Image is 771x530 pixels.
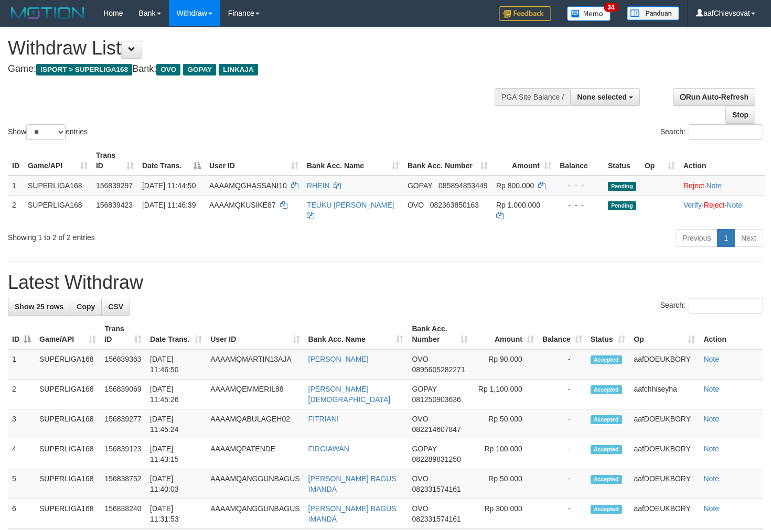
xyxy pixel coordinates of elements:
th: Bank Acc. Number: activate to sort column ascending [403,146,492,176]
a: CSV [101,298,130,316]
td: SUPERLIGA168 [35,380,100,409]
span: Show 25 rows [15,302,63,311]
span: Pending [608,201,636,210]
td: AAAAMQANGGUNBAGUS [206,469,304,499]
a: Show 25 rows [8,298,70,316]
td: aafDOEUKBORY [629,469,699,499]
th: Action [679,146,765,176]
td: - [538,349,586,380]
a: 1 [717,229,735,247]
td: - [538,409,586,439]
td: - [538,439,586,469]
span: GOPAY [183,64,216,75]
span: LINKAJA [219,64,258,75]
span: CSV [108,302,123,311]
td: AAAAMQPATENDE [206,439,304,469]
td: 4 [8,439,35,469]
td: [DATE] 11:45:24 [146,409,206,439]
img: panduan.png [627,6,679,20]
td: 2 [8,195,24,225]
span: Rp 800.000 [496,181,534,190]
span: Accepted [591,445,622,454]
span: Copy 081250903636 to clipboard [412,395,461,404]
span: Accepted [591,385,622,394]
a: Note [703,385,719,393]
img: MOTION_logo.png [8,5,88,21]
th: User ID: activate to sort column ascending [206,319,304,349]
td: 156838240 [100,499,146,529]
th: Trans ID: activate to sort column ascending [92,146,138,176]
span: GOPAY [408,181,432,190]
span: 156839297 [96,181,133,190]
a: Stop [725,106,755,124]
a: RHEIN [307,181,330,190]
td: Rp 100,000 [472,439,538,469]
td: - [538,499,586,529]
th: Amount: activate to sort column ascending [492,146,555,176]
span: OVO [156,64,180,75]
td: Rp 90,000 [472,349,538,380]
td: [DATE] 11:43:15 [146,439,206,469]
td: 2 [8,380,35,409]
td: Rp 50,000 [472,409,538,439]
label: Search: [660,124,763,140]
td: - [538,469,586,499]
a: Note [706,181,722,190]
a: FIRGIAWAN [308,445,349,453]
span: OVO [412,415,428,423]
h4: Game: Bank: [8,64,504,74]
td: 156838752 [100,469,146,499]
td: [DATE] 11:40:03 [146,469,206,499]
label: Search: [660,298,763,313]
td: 3 [8,409,35,439]
input: Search: [689,124,763,140]
span: ISPORT > SUPERLIGA168 [36,64,132,75]
span: Copy 082214607847 to clipboard [412,425,461,434]
td: 5 [8,469,35,499]
td: 156839363 [100,349,146,380]
td: aafDOEUKBORY [629,439,699,469]
td: SUPERLIGA168 [35,439,100,469]
span: Copy [77,302,95,311]
img: Button%20Memo.svg [567,6,611,21]
span: Copy 085894853449 to clipboard [438,181,487,190]
span: Accepted [591,505,622,514]
div: PGA Site Balance / [495,88,570,106]
td: 156839277 [100,409,146,439]
a: [PERSON_NAME][DEMOGRAPHIC_DATA] [308,385,391,404]
a: Previous [676,229,718,247]
a: TEUKU [PERSON_NAME] [307,201,394,209]
td: aafDOEUKBORY [629,499,699,529]
img: Feedback.jpg [499,6,551,21]
th: Action [699,319,763,349]
td: [DATE] 11:45:26 [146,380,206,409]
th: User ID: activate to sort column ascending [205,146,303,176]
label: Show entries [8,124,88,140]
td: - [538,380,586,409]
td: SUPERLIGA168 [24,195,92,225]
a: Note [703,504,719,513]
span: AAAAMQGHASSANI10 [209,181,287,190]
a: Note [703,445,719,453]
td: 1 [8,176,24,196]
span: Accepted [591,415,622,424]
a: [PERSON_NAME] BAGUS IMANDA [308,474,397,493]
th: Bank Acc. Name: activate to sort column ascending [303,146,403,176]
span: Copy 082331574161 to clipboard [412,485,461,493]
span: GOPAY [412,385,436,393]
td: SUPERLIGA168 [24,176,92,196]
th: Op: activate to sort column ascending [640,146,679,176]
a: Copy [70,298,102,316]
span: None selected [577,93,627,101]
td: 6 [8,499,35,529]
td: 156839123 [100,439,146,469]
span: OVO [408,201,424,209]
h1: Latest Withdraw [8,272,763,293]
a: Next [734,229,763,247]
a: Reject [704,201,725,209]
span: OVO [412,504,428,513]
a: [PERSON_NAME] BAGUS IMANDA [308,504,397,523]
th: Date Trans.: activate to sort column ascending [146,319,206,349]
span: Copy 082289831250 to clipboard [412,455,461,463]
td: Rp 300,000 [472,499,538,529]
